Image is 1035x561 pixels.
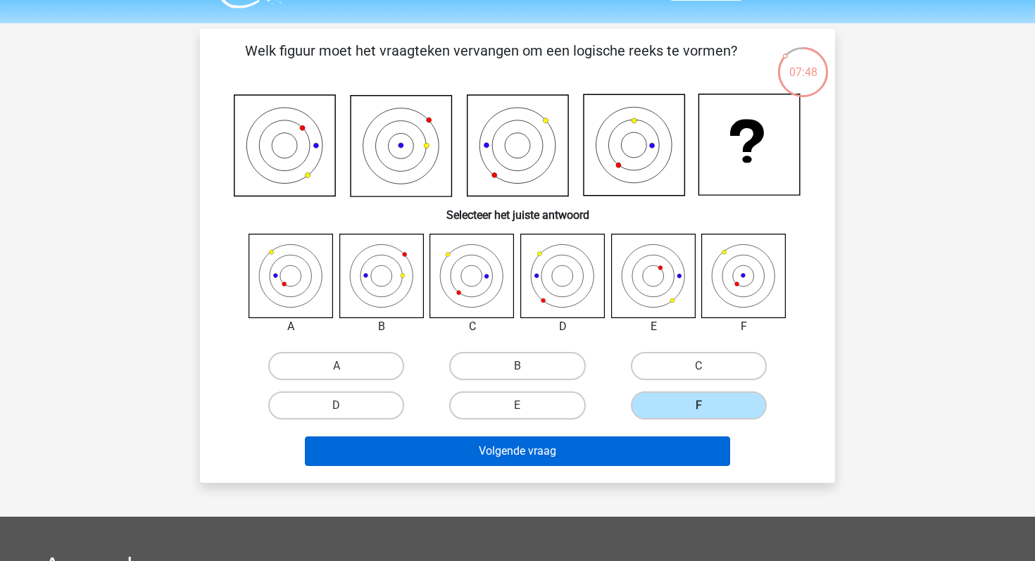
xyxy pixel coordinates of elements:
div: A [238,318,344,335]
button: Volgende vraag [305,436,731,466]
h6: Selecteer het juiste antwoord [222,197,813,222]
label: A [268,352,404,380]
div: F [691,318,797,335]
label: E [449,391,585,420]
label: B [449,352,585,380]
div: D [510,318,616,335]
label: F [631,391,767,420]
div: C [419,318,525,335]
label: C [631,352,767,380]
label: D [268,391,404,420]
div: E [601,318,707,335]
p: Welk figuur moet het vraagteken vervangen om een logische reeks te vormen? [222,40,760,82]
div: B [329,318,435,335]
div: 07:48 [777,46,829,81]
